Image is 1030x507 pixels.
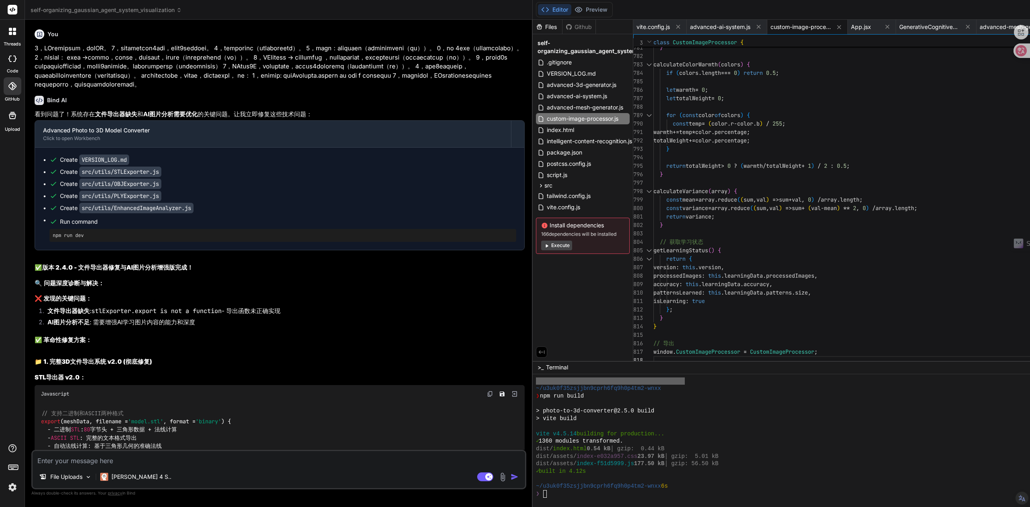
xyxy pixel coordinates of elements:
span: vite.config.js [637,23,670,31]
span: + [801,204,805,212]
span: if [666,69,673,76]
span: ) [811,196,814,203]
span: . [837,196,840,203]
span: ( [708,247,711,254]
span: ( [753,204,756,212]
span: VERSION_LOG.md [546,69,597,78]
span: color [695,128,711,136]
span: ) [711,247,715,254]
span: . [727,204,731,212]
span: ; [721,95,724,102]
div: 787 [633,94,643,103]
span: length [702,69,721,76]
span: advanced-mesh-generator.js [546,103,624,112]
span: . [711,128,715,136]
span: variance [682,204,708,212]
span: const [666,196,682,203]
span: 0 [727,162,731,169]
span: true [692,297,705,305]
code: src/utils/OBJExporter.js [79,179,161,189]
span: . [753,120,756,127]
span: patternsLearned [653,289,702,296]
div: Click to collapse the range. [644,255,654,263]
strong: ❌ 发现的关键问题： [35,295,92,302]
span: sum [779,196,789,203]
div: Click to open Workbench [43,135,503,142]
div: Create [60,156,129,164]
span: 255 [772,120,782,127]
span: CustomImageProcessor [673,39,737,46]
span: advanced-ai-system.js [546,91,608,101]
span: custom-image-processor.js [770,23,831,31]
span: App.jsx [851,23,871,31]
span: { [718,247,721,254]
span: . [711,137,715,144]
span: script.js [546,170,568,180]
span: totalWeight [653,137,689,144]
span: 2 [824,162,827,169]
span: warmth [676,86,695,93]
span: ) [737,69,740,76]
span: custom-image-processor.js [546,114,619,124]
span: } [666,145,669,153]
span: ) [760,120,763,127]
span: tailwind.config.js [546,191,591,201]
span: totalWeight [766,162,801,169]
span: 2 [853,204,856,212]
strong: 版本 2.4.0 - 文件导出器修复与AI图片分析增强版完成！ [42,264,193,271]
span: = [702,120,705,127]
span: / [766,120,769,127]
span: postcss.config.js [546,159,592,169]
span: reduce [718,196,737,203]
span: ( [737,196,740,203]
span: ( [740,196,744,203]
span: , [769,280,772,288]
span: accuracy [653,280,679,288]
span: ? [734,162,737,169]
span: colors [679,69,698,76]
span: + [789,196,792,203]
span: += [673,128,679,136]
h6: Bind AI [47,96,67,104]
span: ; [859,196,863,203]
span: } [660,44,663,51]
span: Install dependencies [541,221,624,229]
span: : [830,162,834,169]
span: this [686,280,698,288]
p: 看到问题了！系统存在 和 的关键问题。让我立即修复这些技术问题： [35,110,525,119]
div: 809 [633,280,643,289]
span: : [686,297,689,305]
span: warmth [744,162,763,169]
span: > [721,162,724,169]
span: vite.config.js [546,202,581,212]
span: let [666,86,676,93]
span: : [702,289,705,296]
span: val [769,204,779,212]
span: 0 [718,95,721,102]
div: Click to collapse the range. [644,246,654,255]
span: => [772,196,779,203]
span: processedImages [766,272,814,279]
span: length [895,204,914,212]
div: 798 [633,187,643,196]
span: , [801,196,805,203]
div: Create [60,168,161,176]
div: 813 [633,314,643,322]
label: code [7,68,18,74]
label: Upload [5,126,20,133]
span: variance [686,213,711,220]
span: this [708,272,721,279]
div: 804 [633,238,643,246]
span: , [721,264,724,271]
span: . [721,272,724,279]
div: Create [60,192,161,200]
span: / [872,204,875,212]
span: sum [756,204,766,212]
span: ( [676,69,679,76]
div: Click to collapse the range. [644,187,654,196]
img: icon [511,473,519,481]
span: ) [837,204,840,212]
span: { [740,39,744,46]
button: Editor [538,4,571,15]
span: = [695,196,698,203]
